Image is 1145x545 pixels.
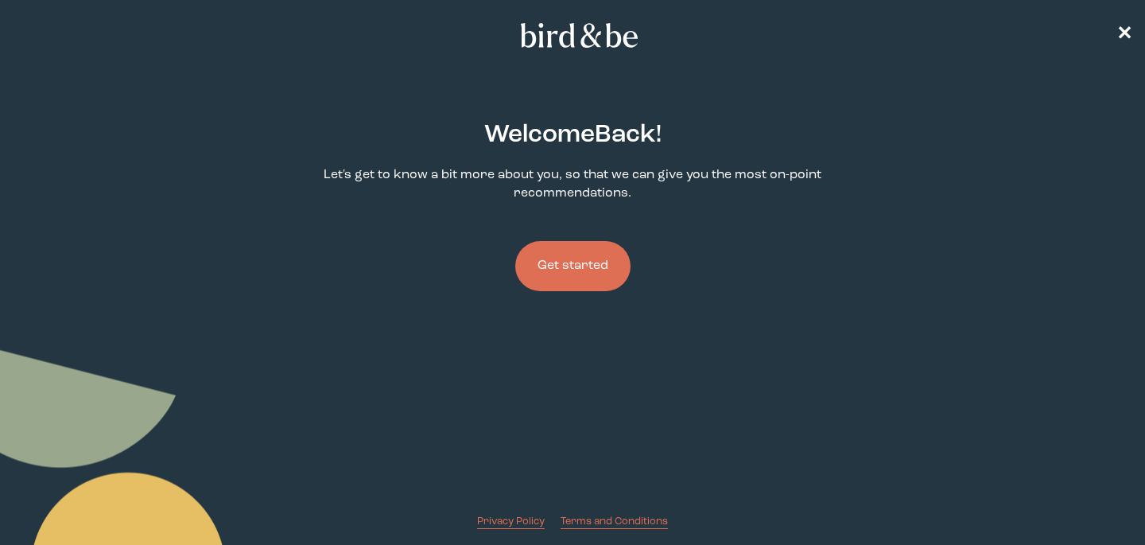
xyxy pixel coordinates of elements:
a: Get started [515,216,631,317]
a: Terms and Conditions [561,514,668,529]
h2: Welcome Back ! [484,117,662,154]
span: Terms and Conditions [561,516,668,527]
a: ✕ [1116,21,1132,49]
button: Get started [515,241,631,291]
a: Privacy Policy [477,514,545,529]
span: Privacy Policy [477,516,545,527]
span: ✕ [1116,25,1132,45]
p: Let's get to know a bit more about you, so that we can give you the most on-point recommendations. [299,166,846,203]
